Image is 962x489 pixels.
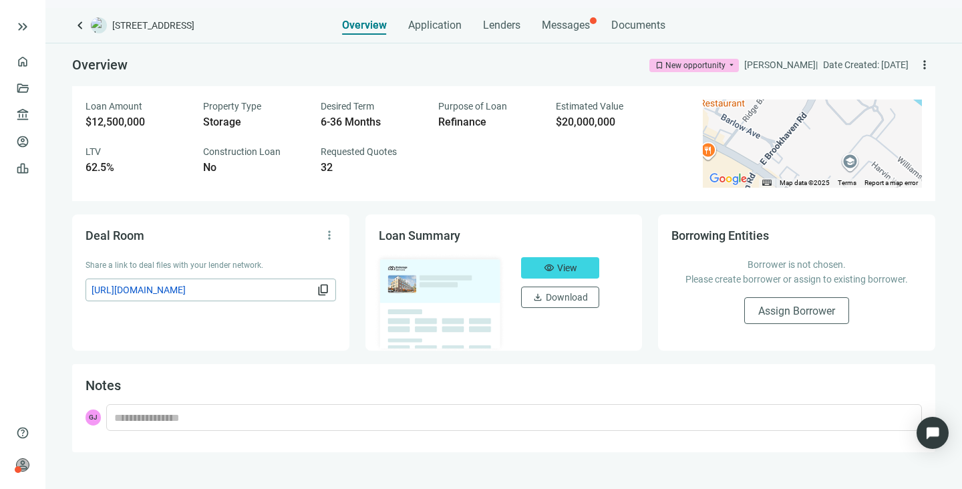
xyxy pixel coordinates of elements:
[72,57,128,73] span: Overview
[744,57,818,72] div: [PERSON_NAME] |
[16,458,29,472] span: person
[521,257,599,279] button: visibilityView
[758,305,835,317] span: Assign Borrower
[321,146,397,157] span: Requested Quotes
[655,61,664,70] span: bookmark
[86,161,187,174] div: 62.5%
[483,19,520,32] span: Lenders
[557,263,577,273] span: View
[86,261,263,270] span: Share a link to deal files with your lender network.
[375,253,506,352] img: dealOverviewImg
[685,272,909,287] p: Please create borrower or assign to existing borrower.
[86,228,144,242] span: Deal Room
[86,146,101,157] span: LTV
[706,170,750,188] img: Google
[665,59,726,72] div: New opportunity
[438,116,540,129] div: Refinance
[91,17,107,33] img: deal-logo
[321,101,374,112] span: Desired Term
[317,283,330,297] span: content_copy
[706,170,750,188] a: Open this area in Google Maps (opens a new window)
[86,116,187,129] div: $12,500,000
[15,19,31,35] button: keyboard_double_arrow_right
[16,108,25,122] span: account_balance
[823,57,909,72] div: Date Created: [DATE]
[323,228,336,242] span: more_vert
[542,19,590,31] span: Messages
[685,257,909,272] p: Borrower is not chosen.
[408,19,462,32] span: Application
[203,116,305,129] div: Storage
[321,161,422,174] div: 32
[917,417,949,449] div: Open Intercom Messenger
[744,297,849,324] button: Assign Borrower
[611,19,665,32] span: Documents
[914,54,935,75] button: more_vert
[838,179,856,186] a: Terms (opens in new tab)
[86,377,121,393] span: Notes
[532,292,543,303] span: download
[521,287,599,308] button: downloadDownload
[203,146,281,157] span: Construction Loan
[556,101,623,112] span: Estimated Value
[780,179,830,186] span: Map data ©2025
[92,283,314,297] span: [URL][DOMAIN_NAME]
[762,178,772,188] button: Keyboard shortcuts
[342,19,387,32] span: Overview
[86,410,101,426] span: GJ
[544,263,554,273] span: visibility
[864,179,918,186] a: Report a map error
[203,161,305,174] div: No
[556,116,657,129] div: $20,000,000
[671,228,769,242] span: Borrowing Entities
[321,116,422,129] div: 6-36 Months
[546,292,588,303] span: Download
[16,426,29,440] span: help
[72,17,88,33] a: keyboard_arrow_left
[918,58,931,71] span: more_vert
[438,101,507,112] span: Purpose of Loan
[319,224,340,246] button: more_vert
[379,228,460,242] span: Loan Summary
[112,19,194,32] span: [STREET_ADDRESS]
[86,101,142,112] span: Loan Amount
[203,101,261,112] span: Property Type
